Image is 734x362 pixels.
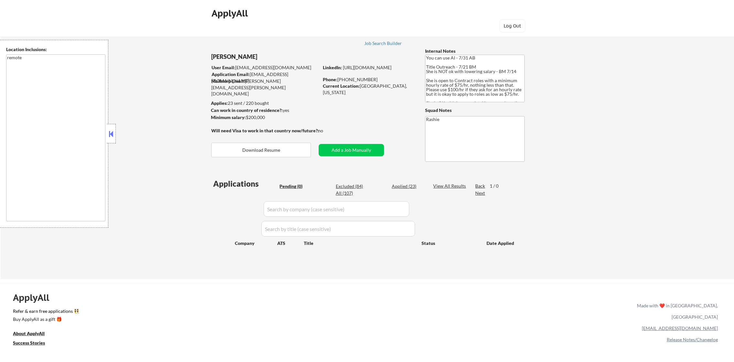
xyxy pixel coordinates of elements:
strong: Phone: [323,77,337,82]
strong: User Email: [212,65,235,70]
strong: Will need Visa to work in that country now/future?: [211,128,319,133]
a: Buy ApplyAll as a gift 🎁 [13,316,78,324]
div: ATS [277,240,304,247]
div: Back [475,183,486,189]
strong: Can work in country of residence?: [211,107,283,113]
input: Search by title (case sensitive) [261,221,415,236]
strong: Applies: [211,100,228,106]
div: Location Inclusions: [6,46,106,53]
strong: Minimum salary: [211,115,246,120]
a: [URL][DOMAIN_NAME] [343,65,391,70]
button: Add a Job Manually [319,144,384,156]
div: Status [422,237,477,249]
div: Date Applied [487,240,515,247]
div: $200,000 [211,114,319,121]
strong: LinkedIn: [323,65,342,70]
div: [PERSON_NAME] [211,53,344,61]
div: Internal Notes [425,48,525,54]
strong: Mailslurp Email: [211,78,245,84]
div: no [318,127,336,134]
div: [EMAIL_ADDRESS][DOMAIN_NAME] [212,71,319,84]
div: [PERSON_NAME][EMAIL_ADDRESS][PERSON_NAME][DOMAIN_NAME] [211,78,319,97]
div: ApplyAll [13,292,57,303]
strong: Application Email: [212,71,250,77]
div: Title [304,240,415,247]
div: ApplyAll [212,8,250,19]
div: Pending (0) [279,183,312,190]
button: Download Resume [211,143,311,157]
a: About ApplyAll [13,330,54,338]
div: Job Search Builder [364,41,402,46]
div: [EMAIL_ADDRESS][DOMAIN_NAME] [212,64,319,71]
div: View All Results [433,183,468,189]
a: Release Notes/Changelog [667,337,718,342]
div: Excluded (84) [336,183,368,190]
a: Refer & earn free applications 👯‍♀️ [13,309,502,316]
strong: Current Location: [323,83,360,89]
div: [PHONE_NUMBER] [323,76,414,83]
div: Buy ApplyAll as a gift 🎁 [13,317,78,322]
input: Search by company (case sensitive) [264,201,409,217]
div: Applied (23) [392,183,424,190]
u: Success Stories [13,340,45,346]
button: Log Out [499,19,525,32]
div: yes [211,107,317,114]
div: Company [235,240,277,247]
div: Next [475,190,486,196]
div: [GEOGRAPHIC_DATA], [US_STATE] [323,83,414,95]
div: Made with ❤️ in [GEOGRAPHIC_DATA], [GEOGRAPHIC_DATA] [634,300,718,323]
div: All (107) [336,190,368,196]
a: Success Stories [13,339,54,347]
div: 23 sent / 220 bought [211,100,319,106]
div: 1 / 0 [490,183,505,189]
u: About ApplyAll [13,331,45,336]
div: Squad Notes [425,107,525,114]
div: Applications [213,180,277,188]
a: Job Search Builder [364,41,402,47]
a: [EMAIL_ADDRESS][DOMAIN_NAME] [642,325,718,331]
